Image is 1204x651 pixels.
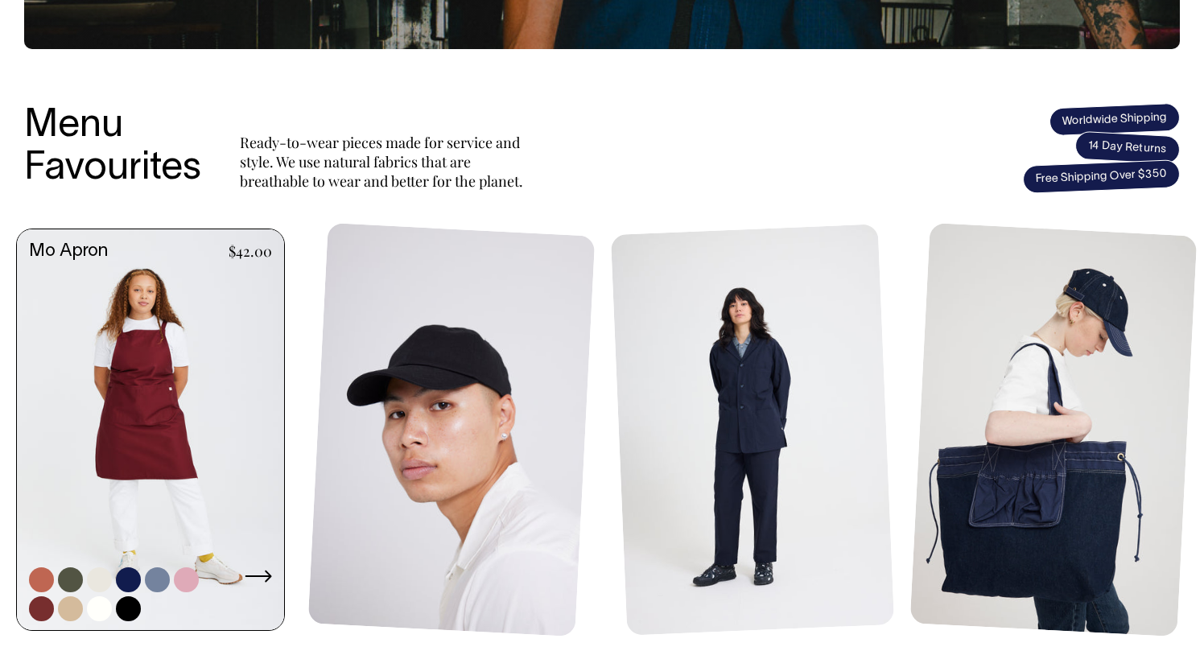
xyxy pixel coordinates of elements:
[240,133,530,191] p: Ready-to-wear pieces made for service and style. We use natural fabrics that are breathable to we...
[1022,159,1180,194] span: Free Shipping Over $350
[1074,131,1181,165] span: 14 Day Returns
[910,223,1198,637] img: Store Bag
[24,105,201,191] h3: Menu Favourites
[308,223,596,637] img: Blank Dad Cap
[1049,102,1180,136] span: Worldwide Shipping
[611,224,894,635] img: Unstructured Blazer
